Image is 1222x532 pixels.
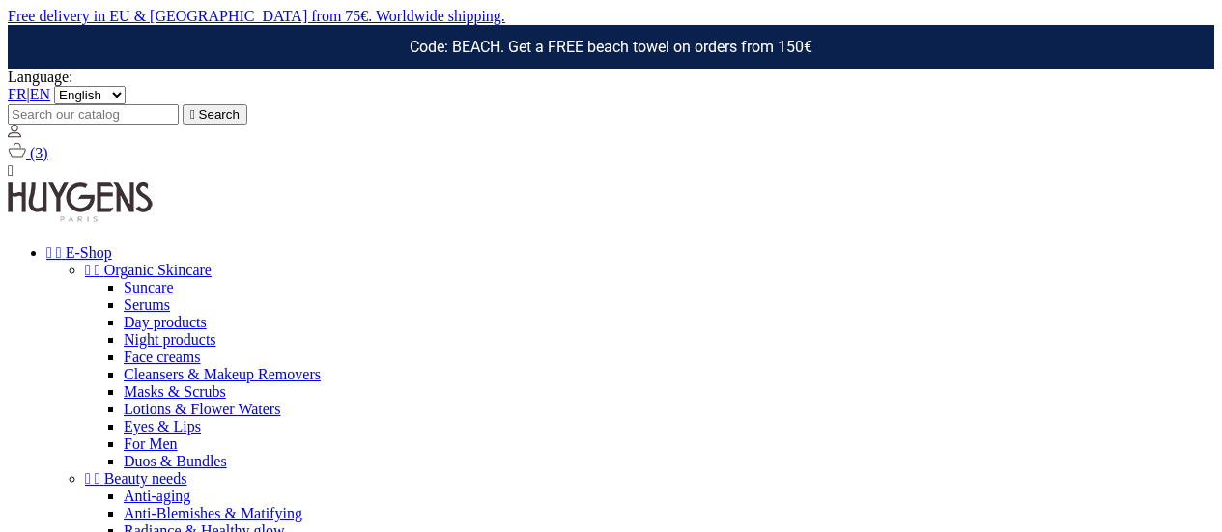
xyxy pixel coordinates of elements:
a: EN [30,86,50,102]
div: Code: BEACH. Get a FREE beach towel on orders from 150€ [8,25,1214,69]
i:  [85,470,91,487]
a: Serums [124,296,170,313]
i:  [95,262,100,278]
div: | [8,86,1214,104]
i:  [85,262,91,278]
span: Language: [8,69,73,85]
a: For Men [124,435,178,452]
span: Search [199,107,240,122]
a: Cleansers & Makeup Removers [124,366,321,382]
button:  Search [183,104,247,125]
i:  [56,244,62,261]
a: (3) [8,145,48,161]
a: Duos & Bundles [124,453,227,469]
a:   Organic Skincare [85,262,212,278]
a: FR [8,86,27,102]
a:   E-Shop [46,244,112,261]
a: Face creams [124,349,201,365]
span: (3) [30,145,48,161]
a: Anti-aging [124,488,190,504]
i:  [8,162,14,179]
img: Huygens [8,180,153,225]
i:  [190,107,195,122]
i:  [95,470,100,487]
a: Eyes & Lips [124,418,201,434]
i:  [46,244,52,261]
a: Free delivery in EU & [GEOGRAPHIC_DATA] from 75€. Worldwide shipping. [8,8,1214,25]
input: Search [8,104,179,125]
a: Masks & Scrubs [124,383,226,400]
a: Day products [124,314,207,330]
a: Suncare [124,279,174,295]
a: Anti-Blemishes & Matifying [124,505,302,521]
a:   Beauty needs [85,470,186,487]
a: Night products [124,331,216,348]
a: Lotions & Flower Waters [124,401,280,417]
